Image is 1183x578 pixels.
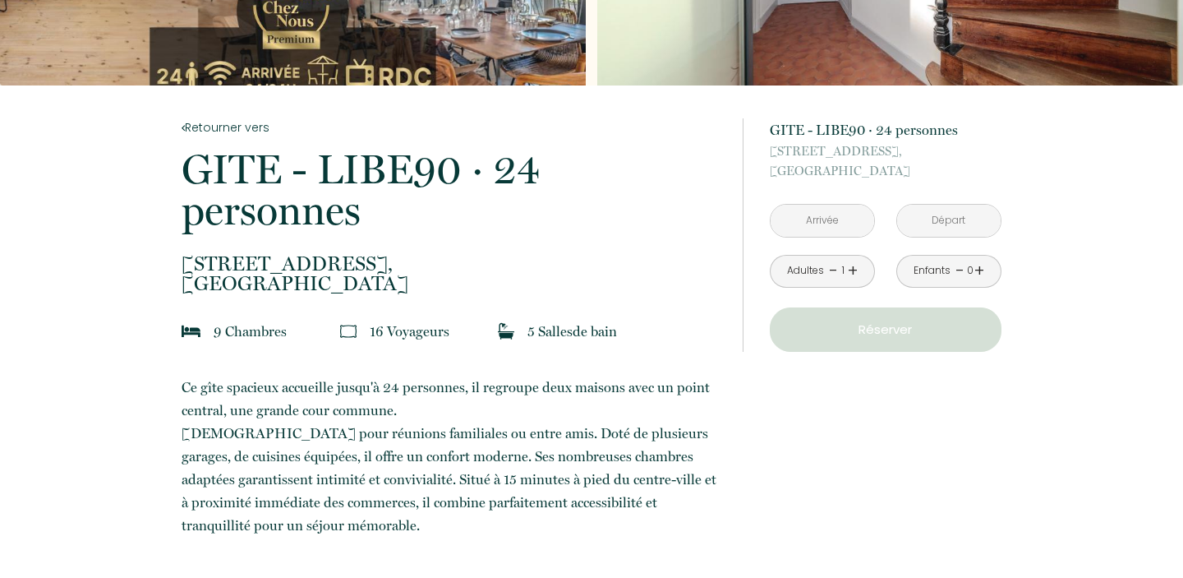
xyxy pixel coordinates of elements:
[839,263,847,279] div: 1
[914,263,951,279] div: Enfants
[776,320,996,340] p: Réserver
[527,320,617,343] p: 5 Salle de bain
[567,323,573,340] span: s
[182,254,720,274] span: [STREET_ADDRESS],
[771,205,874,237] input: Arrivée
[444,323,449,340] span: s
[340,323,357,340] img: guests
[770,307,1001,352] button: Réserver
[787,263,824,279] div: Adultes
[182,254,720,294] p: [GEOGRAPHIC_DATA]
[370,320,449,343] p: 16 Voyageur
[770,141,1001,161] span: [STREET_ADDRESS],
[281,323,287,340] span: s
[848,258,858,284] a: +
[182,118,720,136] a: Retourner vers
[897,205,1001,237] input: Départ
[214,320,287,343] p: 9 Chambre
[182,376,720,537] p: Ce gîte spacieux accueille jusqu'à 24 personnes, il regroupe deux maisons avec un point central, ...
[974,258,984,284] a: +
[182,149,720,231] p: GITE - LIBE90 · 24 personnes
[770,141,1001,181] p: [GEOGRAPHIC_DATA]
[770,118,1001,141] p: GITE - LIBE90 · 24 personnes
[955,258,964,284] a: -
[966,263,974,279] div: 0
[829,258,838,284] a: -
